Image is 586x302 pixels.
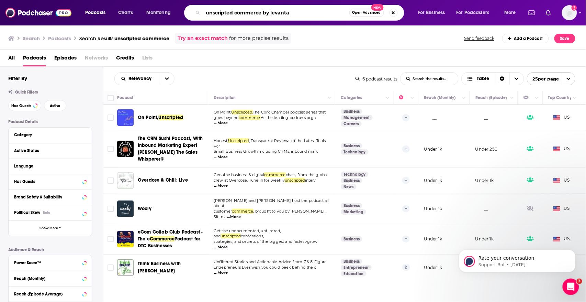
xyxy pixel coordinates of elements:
a: Credits [116,52,134,66]
a: Think Business with Tyler [117,259,134,276]
a: All [8,52,15,66]
button: open menu [499,7,525,18]
button: Brand Safety & Suitability [14,193,86,201]
span: Commerce [150,236,174,242]
a: News [341,184,357,190]
span: Toggle select row [108,265,114,271]
div: Brand Safety & Suitability [14,195,80,199]
button: Show More [9,220,92,236]
a: eCom Collab Club Podcast - The eCommerce Podcast for DTC Businesses [117,231,134,247]
a: Entrepreneur [341,265,372,270]
span: commerce [264,172,285,177]
a: Overdose & Chill: Live [138,177,188,184]
a: The CRM Sushi Podcast, With Inbound Marketing Expert Wes Schaeffer The Sales Whisperer® [117,141,134,157]
span: Quick Filters [15,90,38,95]
span: commerce [232,209,253,214]
button: Reach (Monthly) [14,274,86,282]
p: -- [402,205,410,212]
div: Search podcasts, credits, & more... [191,5,411,21]
button: Has Guests [8,100,41,111]
div: 6 podcast results [356,76,397,82]
span: US [553,205,570,212]
div: Language [14,164,82,169]
p: -- [402,145,410,152]
button: Open AdvancedNew [349,9,384,17]
h3: Podcasts [48,35,71,42]
a: Business [341,236,362,242]
p: Podcast Details [8,119,92,124]
span: , brought to you by [PERSON_NAME]. Sit in a [214,209,326,219]
span: Open Advanced [352,11,381,14]
div: Reach (Episode Average) [14,292,80,296]
p: 2 [402,264,410,271]
span: For Podcasters [457,8,489,18]
div: Beta [43,211,50,215]
span: Has Guests [11,104,31,108]
img: Overdose & Chill: Live [117,172,134,189]
span: The CRM Sushi Podcast, With Inbound Marketing Expert [PERSON_NAME] The Sales Whisperer® [138,136,203,162]
span: interv [305,178,316,183]
span: Overdose & Chill: Live [138,177,188,183]
span: US [553,177,570,184]
span: The Cork Chamber podcast series that [253,110,326,115]
button: Column Actions [460,94,468,102]
a: Business [341,203,362,208]
span: crew at Overdose. Tune in for weekly [214,178,285,183]
p: Under 250 [475,146,498,152]
span: goes beyond [214,115,239,120]
span: Relevancy [129,76,154,81]
div: Active Status [14,148,82,153]
span: Episodes [54,52,77,66]
span: US [553,145,570,152]
button: open menu [452,7,499,18]
a: Technology [341,172,369,177]
span: 25 per page [527,74,559,84]
a: Careers [341,121,362,127]
a: Search Results:unscripted commerce [79,35,169,42]
button: Save [554,34,575,43]
a: Business [341,178,362,183]
p: Audience & Reach [8,247,92,252]
span: Entrepreneurs Ever wish you could peek behind the c [214,265,316,270]
span: ...More [214,120,228,126]
span: customer [214,209,232,214]
span: Wooly [138,206,151,212]
span: US [553,114,570,121]
div: Reach (Episode) [475,94,507,102]
button: Column Actions [384,94,392,102]
span: Unscripted [159,115,183,120]
span: Unscripted [228,138,249,143]
h3: Search [23,35,40,42]
span: ...More [214,270,228,276]
a: Business [341,109,362,114]
span: Logged in as vardhprak [562,5,577,20]
img: On Point, Unscripted [117,109,134,126]
p: -- [402,114,410,121]
button: Language [14,162,86,170]
img: Wooly [117,201,134,217]
a: Marketing [341,209,366,215]
a: Podcasts [23,52,46,66]
span: Unfiltered Stories and Actionable Advice from 7 & 8-Figure [214,259,327,264]
span: Charts [118,8,133,18]
span: Table [477,76,489,81]
span: Honest, [214,138,228,143]
p: Under 1k [424,265,442,270]
span: Toggle select row [108,146,114,152]
a: Charts [114,7,137,18]
span: Toggle select row [108,177,114,184]
span: strategies, and secrets of the biggest and fastest-grow [214,239,317,244]
div: Podcast [117,94,133,102]
button: open menu [142,7,180,18]
span: Podcasts [85,8,105,18]
button: Column Actions [508,94,516,102]
span: Think Business with [PERSON_NAME] [138,261,181,273]
button: Send feedback [462,35,497,41]
button: open menu [160,73,174,85]
p: __ [424,115,437,121]
div: Top Country [548,94,572,102]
